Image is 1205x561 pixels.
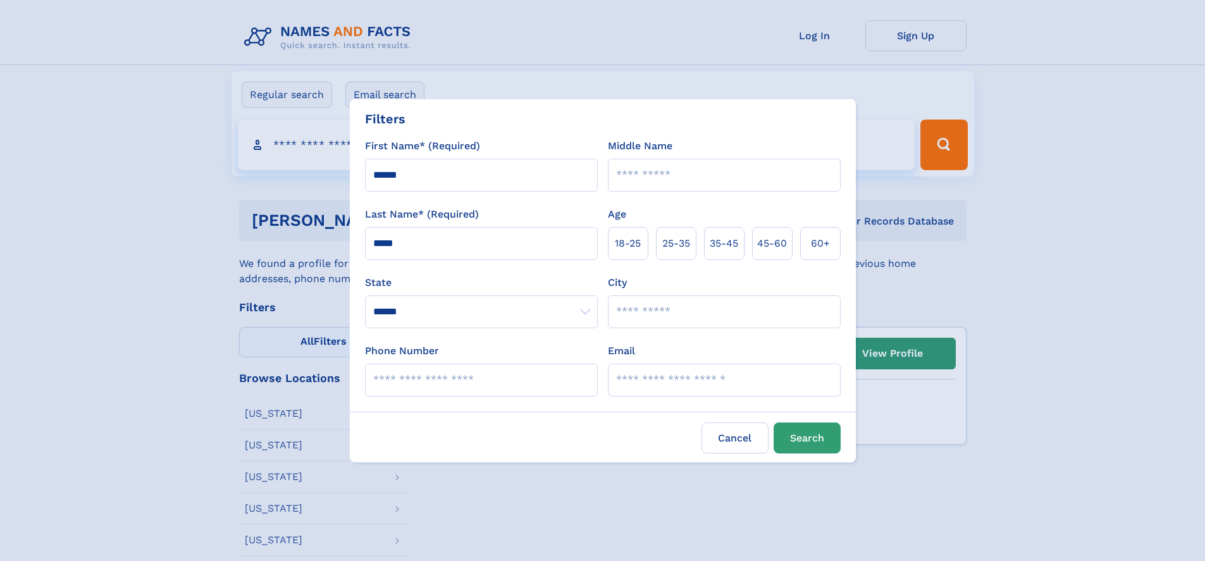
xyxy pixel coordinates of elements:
[365,139,480,154] label: First Name* (Required)
[608,343,635,359] label: Email
[365,343,439,359] label: Phone Number
[608,139,672,154] label: Middle Name
[365,207,479,222] label: Last Name* (Required)
[811,236,830,251] span: 60+
[757,236,787,251] span: 45‑60
[662,236,690,251] span: 25‑35
[615,236,641,251] span: 18‑25
[701,422,769,453] label: Cancel
[365,109,405,128] div: Filters
[710,236,738,251] span: 35‑45
[365,275,598,290] label: State
[774,422,841,453] button: Search
[608,275,627,290] label: City
[608,207,626,222] label: Age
